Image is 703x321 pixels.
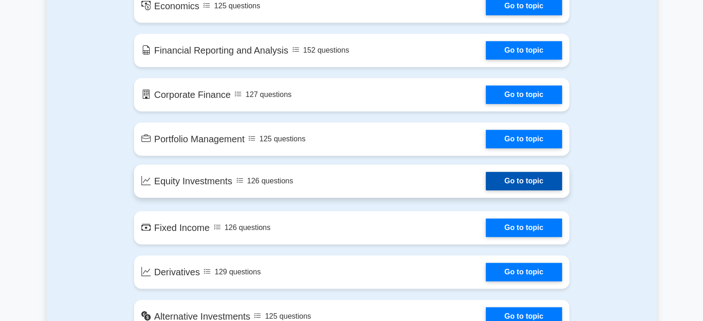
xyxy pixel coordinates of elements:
a: Go to topic [486,218,562,237]
a: Go to topic [486,130,562,148]
a: Go to topic [486,85,562,104]
a: Go to topic [486,263,562,281]
a: Go to topic [486,41,562,60]
a: Go to topic [486,172,562,190]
